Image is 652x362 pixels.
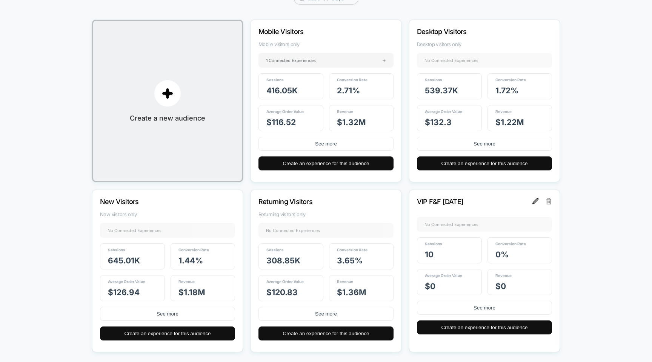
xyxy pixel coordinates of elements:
[337,77,368,82] span: Conversion Rate
[425,282,435,291] span: $ 0
[495,118,524,127] span: $ 1.22M
[337,256,363,265] span: 3.65 %
[417,301,552,315] button: See more
[495,241,526,246] span: Conversion Rate
[130,114,205,122] span: Create a new audience
[546,198,552,204] img: delete
[337,86,360,95] span: 2.71 %
[258,326,394,340] button: Create an experience for this audience
[100,326,235,340] button: Create an experience for this audience
[162,88,173,99] img: plus
[417,320,552,334] button: Create an experience for this audience
[337,279,353,284] span: Revenue
[532,198,538,204] img: edit
[92,20,243,182] button: plusCreate a new audience
[425,109,462,114] span: Average Order Value
[266,288,298,297] span: $ 120.83
[266,248,284,252] span: Sessions
[337,288,366,297] span: $ 1.36M
[178,288,205,297] span: $ 1.18M
[425,77,442,82] span: Sessions
[337,109,353,114] span: Revenue
[178,248,209,252] span: Conversion Rate
[258,137,394,151] button: See more
[417,137,552,151] button: See more
[266,118,296,127] span: $ 116.52
[337,118,366,127] span: $ 1.32M
[495,273,512,278] span: Revenue
[258,307,394,321] button: See more
[178,279,195,284] span: Revenue
[178,256,203,265] span: 1.44 %
[258,28,373,36] p: Mobile Visitors
[108,288,140,297] span: $ 126.94
[108,279,145,284] span: Average Order Value
[266,279,304,284] span: Average Order Value
[266,77,284,82] span: Sessions
[417,41,552,47] span: Desktop visitors only
[495,282,506,291] span: $ 0
[100,307,235,321] button: See more
[425,273,462,278] span: Average Order Value
[495,86,518,95] span: 1.72 %
[417,28,532,36] p: Desktop Visitors
[425,118,452,127] span: $ 132.3
[258,156,394,170] button: Create an experience for this audience
[108,256,140,265] span: 645.01k
[417,198,532,206] p: VIP F&F [DATE]
[495,77,526,82] span: Conversion Rate
[266,109,304,114] span: Average Order Value
[108,248,125,252] span: Sessions
[425,86,458,95] span: 539.37k
[337,248,368,252] span: Conversion Rate
[495,109,512,114] span: Revenue
[266,58,316,63] span: 1 Connected Experiences
[266,256,300,265] span: 308.85k
[425,241,442,246] span: Sessions
[382,57,386,64] span: +
[258,41,394,47] span: Mobile visitors only
[258,198,373,206] p: Returning Visitors
[417,156,552,170] button: Create an experience for this audience
[100,198,215,206] p: New Visitors
[258,211,394,217] span: Returning visitors only
[266,86,298,95] span: 416.05k
[495,250,509,259] span: 0 %
[425,250,434,259] span: 10
[100,211,235,217] span: New visitors only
